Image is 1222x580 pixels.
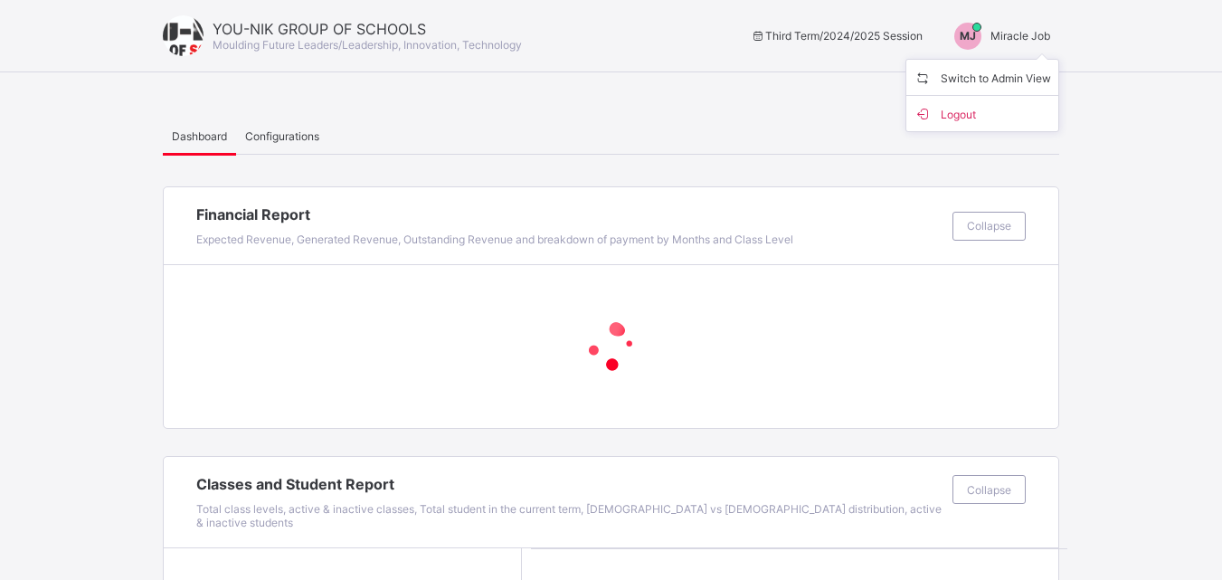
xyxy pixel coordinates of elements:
span: Dashboard [172,129,227,143]
span: Total class levels, active & inactive classes, Total student in the current term, [DEMOGRAPHIC_DA... [196,502,942,529]
span: MJ [960,29,976,43]
span: session/term information [750,29,923,43]
li: dropdown-list-item-name-0 [906,60,1058,96]
span: Moulding Future Leaders/Leadership, Innovation, Technology [213,38,522,52]
span: Classes and Student Report [196,475,943,493]
span: Miracle Job [990,29,1050,43]
span: Expected Revenue, Generated Revenue, Outstanding Revenue and breakdown of payment by Months and C... [196,233,793,246]
li: dropdown-list-item-buttom-1 [906,96,1058,131]
span: Collapse [967,483,1011,497]
span: Logout [914,103,1051,124]
span: Collapse [967,219,1011,233]
span: Financial Report [196,205,943,223]
span: Configurations [245,129,319,143]
span: YOU-NIK GROUP OF SCHOOLS [213,20,522,38]
span: Switch to Admin View [914,67,1051,88]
